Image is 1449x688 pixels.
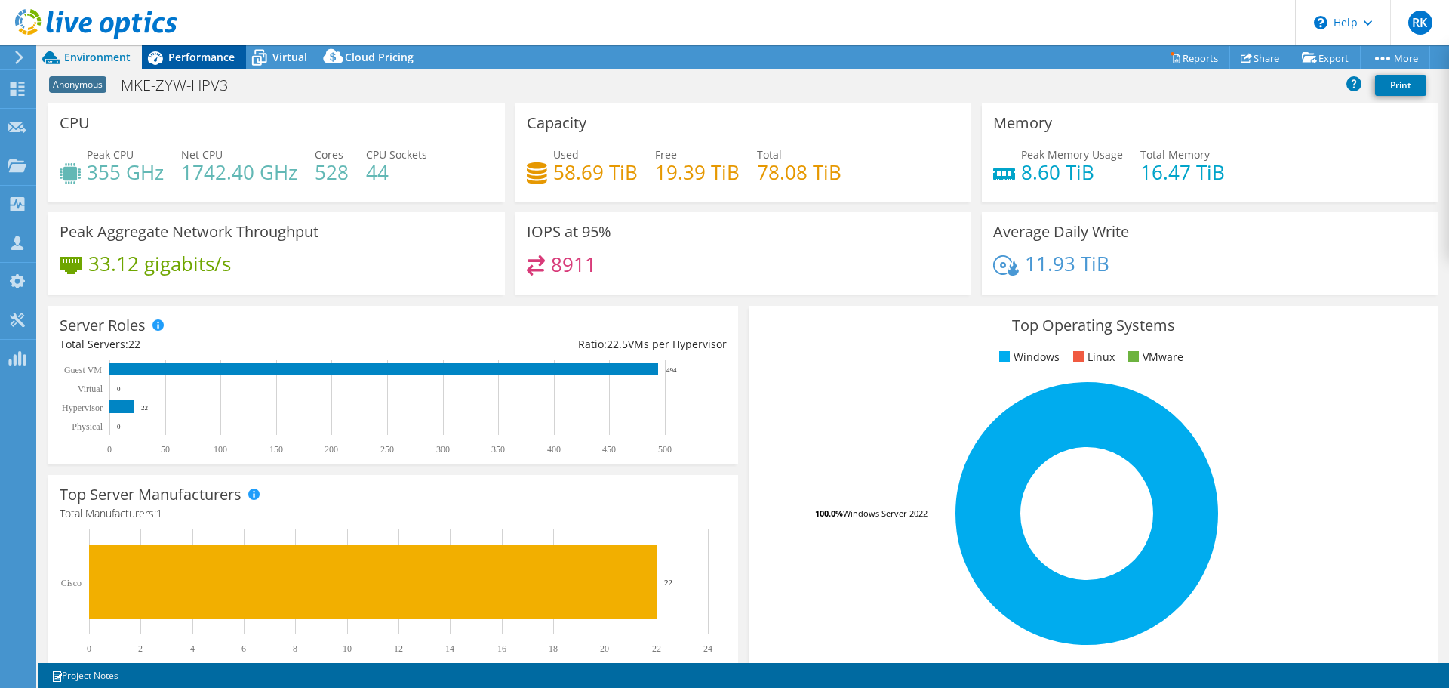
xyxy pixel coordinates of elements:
h4: 78.08 TiB [757,164,841,180]
div: Ratio: VMs per Hypervisor [393,336,727,353]
svg: \n [1314,16,1327,29]
text: 6 [241,643,246,654]
span: CPU Sockets [366,147,427,162]
h3: Server Roles [60,317,146,334]
text: 300 [436,444,450,455]
li: VMware [1124,349,1183,366]
li: Windows [995,349,1060,366]
text: 2 [138,643,143,654]
text: 22 [664,578,672,587]
span: 1 [156,506,162,520]
text: 500 [658,444,672,455]
text: Virtual [78,384,103,394]
span: Free [655,147,677,162]
span: Used [553,147,579,162]
h4: 16.47 TiB [1140,164,1225,180]
h3: CPU [60,115,90,131]
a: More [1360,46,1430,69]
span: 22 [128,337,140,351]
text: 250 [380,444,394,455]
h3: Top Operating Systems [760,317,1427,334]
text: 22 [141,404,148,412]
span: Peak Memory Usage [1021,147,1123,162]
tspan: 100.0% [815,508,843,519]
text: 100 [214,444,227,455]
span: 22.5 [607,337,628,351]
text: 22 [652,643,661,654]
text: 24 [703,643,712,654]
li: Linux [1069,349,1115,366]
text: 150 [269,444,283,455]
text: 8 [293,643,297,654]
h4: 33.12 gigabits/s [88,255,231,272]
text: 12 [394,643,403,654]
h4: 11.93 TiB [1025,255,1109,272]
span: RK [1408,11,1432,35]
span: Total Memory [1140,147,1210,162]
h3: Memory [993,115,1052,131]
h4: 528 [315,164,349,180]
span: Virtual [272,50,307,64]
tspan: Windows Server 2022 [843,508,928,519]
text: 16 [497,643,506,654]
h3: Peak Aggregate Network Throughput [60,224,318,240]
text: 494 [666,366,677,374]
span: Cloud Pricing [345,50,414,64]
text: 18 [549,643,558,654]
text: 20 [600,643,609,654]
text: 0 [87,643,91,654]
span: Performance [168,50,235,64]
h4: 355 GHz [87,164,164,180]
span: Total [757,147,782,162]
text: Cisco [61,578,82,588]
text: 200 [325,444,338,455]
h3: Capacity [527,115,586,131]
a: Export [1291,46,1361,69]
text: Physical [72,421,103,432]
h4: 19.39 TiB [655,164,740,180]
a: Reports [1158,46,1230,69]
h4: 8911 [551,256,596,273]
text: 0 [107,444,112,455]
a: Print [1375,75,1426,96]
h4: 1742.40 GHz [181,164,297,180]
span: Peak CPU [87,147,134,162]
h3: IOPS at 95% [527,224,611,240]
a: Project Notes [41,666,129,685]
h1: MKE-ZYW-HPV3 [114,77,251,94]
text: 4 [190,643,195,654]
a: Share [1229,46,1291,69]
h3: Average Daily Write [993,224,1129,240]
h4: 44 [366,164,427,180]
text: 350 [491,444,505,455]
h4: Total Manufacturers: [60,505,727,522]
text: 400 [547,444,561,455]
span: Environment [64,50,131,64]
div: Total Servers: [60,336,393,353]
text: 10 [343,643,352,654]
text: 450 [602,444,616,455]
span: Anonymous [49,76,106,93]
text: 50 [161,444,170,455]
text: Guest VM [64,365,102,375]
text: 14 [445,643,454,654]
span: Cores [315,147,343,162]
span: Net CPU [181,147,223,162]
text: Hypervisor [62,403,103,413]
h4: 58.69 TiB [553,164,638,180]
h4: 8.60 TiB [1021,164,1123,180]
text: 0 [117,423,121,430]
text: 0 [117,385,121,393]
h3: Top Server Manufacturers [60,486,241,503]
